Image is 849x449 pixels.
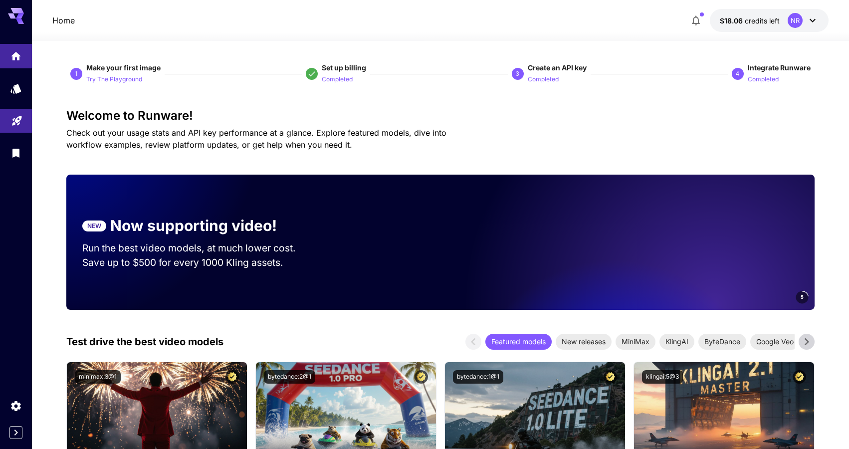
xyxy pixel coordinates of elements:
span: Featured models [485,336,552,347]
p: Completed [322,75,353,84]
p: NEW [87,222,101,230]
span: Make your first image [86,63,161,72]
span: ByteDance [698,336,746,347]
div: Models [10,80,22,92]
button: Completed [322,73,353,85]
span: 5 [801,293,804,301]
button: Certified Model – Vetted for best performance and includes a commercial license. [415,370,428,384]
nav: breadcrumb [52,14,75,26]
span: New releases [556,336,612,347]
span: Set up billing [322,63,366,72]
p: Test drive the best video models [66,334,223,349]
div: ByteDance [698,334,746,350]
div: Settings [10,400,22,412]
a: Home [52,14,75,26]
button: Completed [528,73,559,85]
div: KlingAI [659,334,694,350]
button: Certified Model – Vetted for best performance and includes a commercial license. [793,370,806,384]
span: KlingAI [659,336,694,347]
p: 1 [75,69,78,78]
button: $18.05963NR [710,9,829,32]
button: klingai:5@3 [642,370,683,384]
button: minimax:3@1 [75,370,121,384]
div: Featured models [485,334,552,350]
span: credits left [745,16,780,25]
p: 4 [736,69,739,78]
p: Completed [748,75,779,84]
div: $18.05963 [720,15,780,26]
div: NR [788,13,803,28]
h3: Welcome to Runware! [66,109,815,123]
button: Certified Model – Vetted for best performance and includes a commercial license. [225,370,239,384]
div: Home [10,48,22,60]
div: MiniMax [616,334,655,350]
span: Google Veo [750,336,800,347]
p: Try The Playground [86,75,142,84]
button: Expand sidebar [9,426,22,439]
div: Library [10,147,22,159]
p: Now supporting video! [110,215,277,237]
p: Save up to $500 for every 1000 Kling assets. [82,255,315,270]
span: Create an API key [528,63,587,72]
span: MiniMax [616,336,655,347]
button: Try The Playground [86,73,142,85]
div: Google Veo [750,334,800,350]
button: Completed [748,73,779,85]
span: Integrate Runware [748,63,811,72]
p: Completed [528,75,559,84]
p: 3 [516,69,519,78]
span: $18.06 [720,16,745,25]
button: Certified Model – Vetted for best performance and includes a commercial license. [604,370,617,384]
div: New releases [556,334,612,350]
span: Check out your usage stats and API key performance at a glance. Explore featured models, dive int... [66,128,446,150]
button: bytedance:1@1 [453,370,503,384]
p: Run the best video models, at much lower cost. [82,241,315,255]
div: Playground [11,112,23,125]
button: bytedance:2@1 [264,370,315,384]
